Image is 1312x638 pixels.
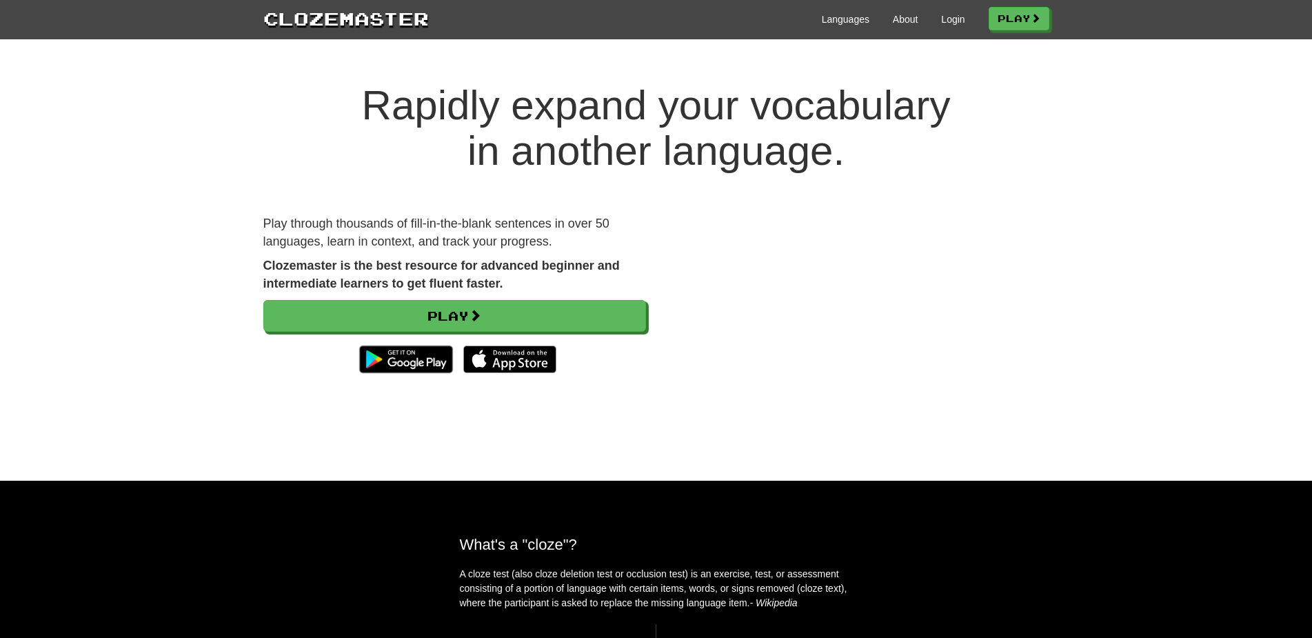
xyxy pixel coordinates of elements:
[750,597,798,608] em: - Wikipedia
[460,567,853,610] p: A cloze test (also cloze deletion test or occlusion test) is an exercise, test, or assessment con...
[893,12,918,26] a: About
[460,536,853,553] h2: What's a "cloze"?
[263,215,646,250] p: Play through thousands of fill-in-the-blank sentences in over 50 languages, learn in context, and...
[263,6,429,31] a: Clozemaster
[352,339,459,380] img: Get it on Google Play
[463,346,556,373] img: Download_on_the_App_Store_Badge_US-UK_135x40-25178aeef6eb6b83b96f5f2d004eda3bffbb37122de64afbaef7...
[822,12,869,26] a: Languages
[941,12,965,26] a: Login
[263,300,646,332] a: Play
[989,7,1049,30] a: Play
[263,259,620,290] strong: Clozemaster is the best resource for advanced beginner and intermediate learners to get fluent fa...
